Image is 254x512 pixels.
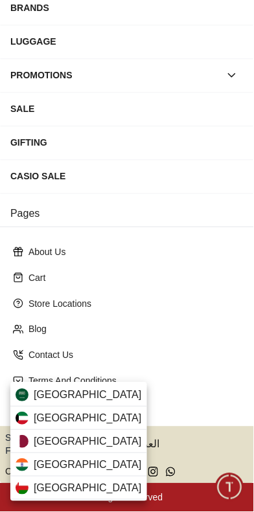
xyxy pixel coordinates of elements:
img: Saudi Arabia [16,389,29,402]
span: [GEOGRAPHIC_DATA] [34,434,142,450]
span: [GEOGRAPHIC_DATA] [34,481,142,496]
span: [GEOGRAPHIC_DATA] [34,388,142,403]
img: Kuwait [16,412,29,425]
img: India [16,459,29,472]
span: [GEOGRAPHIC_DATA] [34,458,142,473]
div: Chat Widget [216,474,244,502]
img: Qatar [16,436,29,449]
span: [GEOGRAPHIC_DATA] [34,411,142,427]
img: Oman [16,482,29,495]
